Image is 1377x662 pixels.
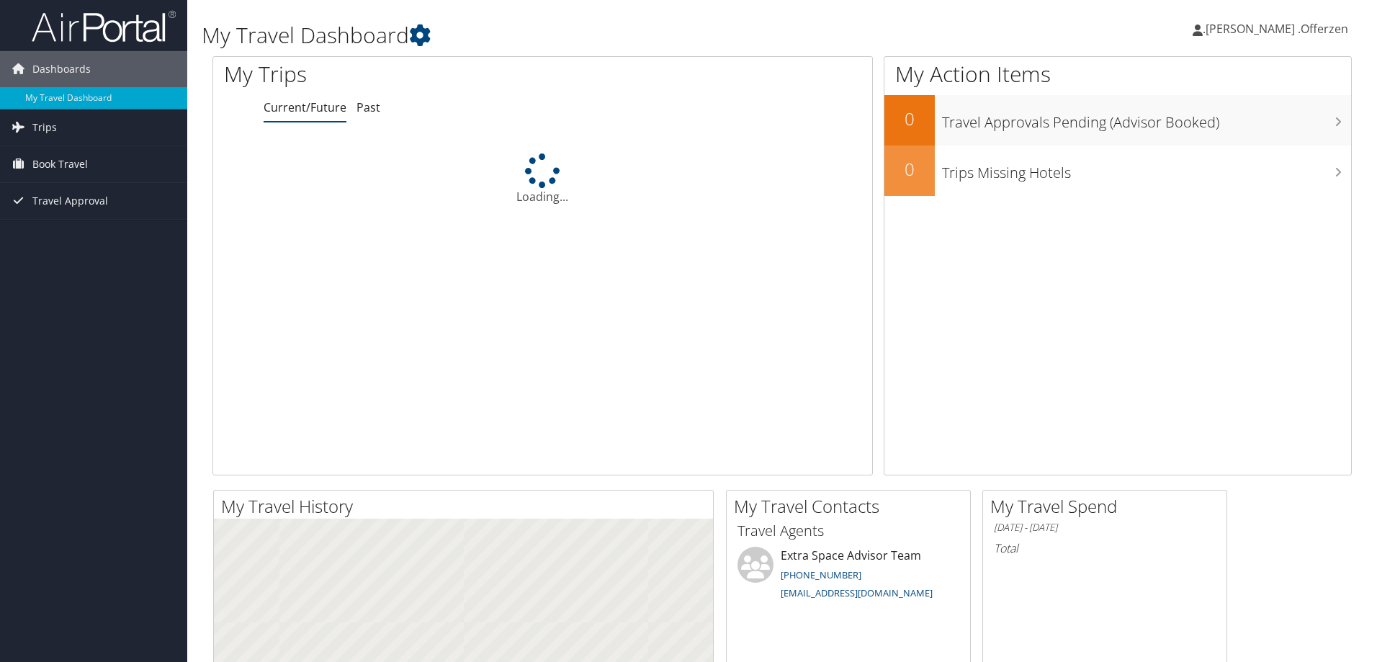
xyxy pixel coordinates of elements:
[734,494,970,519] h2: My Travel Contacts
[1193,7,1363,50] a: .[PERSON_NAME] .Offerzen
[994,521,1216,534] h6: [DATE] - [DATE]
[32,109,57,146] span: Trips
[884,95,1351,146] a: 0Travel Approvals Pending (Advisor Booked)
[884,59,1351,89] h1: My Action Items
[730,547,966,606] li: Extra Space Advisor Team
[884,157,935,182] h2: 0
[884,146,1351,196] a: 0Trips Missing Hotels
[202,20,976,50] h1: My Travel Dashboard
[990,494,1226,519] h2: My Travel Spend
[781,586,933,599] a: [EMAIL_ADDRESS][DOMAIN_NAME]
[994,540,1216,556] h6: Total
[264,99,346,115] a: Current/Future
[781,568,861,581] a: [PHONE_NUMBER]
[32,9,176,43] img: airportal-logo.png
[942,105,1351,133] h3: Travel Approvals Pending (Advisor Booked)
[737,521,959,541] h3: Travel Agents
[884,107,935,131] h2: 0
[32,183,108,219] span: Travel Approval
[32,51,91,87] span: Dashboards
[1203,21,1348,37] span: .[PERSON_NAME] .Offerzen
[32,146,88,182] span: Book Travel
[213,153,872,205] div: Loading...
[356,99,380,115] a: Past
[221,494,713,519] h2: My Travel History
[942,156,1351,183] h3: Trips Missing Hotels
[224,59,587,89] h1: My Trips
